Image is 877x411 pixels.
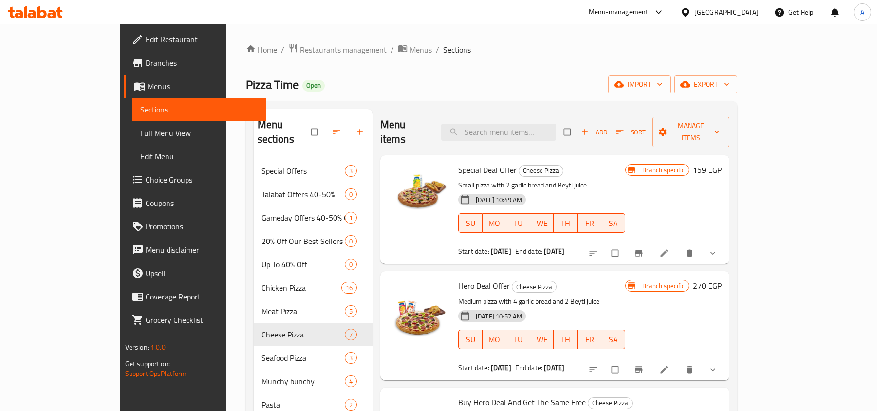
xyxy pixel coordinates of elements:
[246,43,738,56] nav: breadcrumb
[146,244,259,256] span: Menu disclaimer
[388,163,450,225] img: Special Deal Offer
[558,216,574,230] span: TH
[261,282,341,294] span: Chicken Pizza
[410,44,432,56] span: Menus
[345,329,357,340] div: items
[693,279,722,293] h6: 270 EGP
[124,75,267,98] a: Menus
[506,330,530,349] button: TU
[140,150,259,162] span: Edit Menu
[679,243,702,264] button: delete
[341,282,357,294] div: items
[638,281,689,291] span: Branch specific
[510,333,526,347] span: TU
[342,283,356,293] span: 16
[345,352,357,364] div: items
[124,285,267,308] a: Coverage Report
[125,357,170,370] span: Get support on:
[578,125,610,140] span: Add item
[682,78,729,91] span: export
[345,399,357,411] div: items
[254,299,373,323] div: Meat Pizza5
[436,44,439,56] li: /
[148,80,259,92] span: Menus
[146,291,259,302] span: Coverage Report
[261,399,345,411] span: Pasta
[261,375,345,387] div: Munchy bunchy
[472,312,526,321] span: [DATE] 10:52 AM
[345,330,356,339] span: 7
[124,51,267,75] a: Branches
[605,333,621,347] span: SA
[616,127,646,138] span: Sort
[441,124,556,141] input: search
[588,397,632,409] span: Cheese Pizza
[628,243,652,264] button: Branch-specific-item
[694,7,759,18] div: [GEOGRAPHIC_DATA]
[679,359,702,380] button: delete
[281,44,284,56] li: /
[458,245,489,258] span: Start date:
[578,330,601,349] button: FR
[345,235,357,247] div: items
[558,123,578,141] span: Select section
[302,81,325,90] span: Open
[124,168,267,191] a: Choice Groups
[146,174,259,186] span: Choice Groups
[326,121,349,143] span: Sort sections
[458,296,625,308] p: Medium pizza with 4 garlic bread and 2 Beyti juice
[288,43,387,56] a: Restaurants management
[345,260,356,269] span: 0
[124,262,267,285] a: Upsell
[345,213,356,223] span: 1
[610,125,652,140] span: Sort items
[261,329,345,340] div: Cheese Pizza
[589,6,649,18] div: Menu-management
[349,121,373,143] button: Add section
[345,305,357,317] div: items
[261,188,345,200] span: Talabat Offers 40-50%
[380,117,429,147] h2: Menu items
[608,75,671,93] button: import
[628,359,652,380] button: Branch-specific-item
[463,333,479,347] span: SU
[860,7,864,18] span: A
[491,361,511,374] b: [DATE]
[534,216,550,230] span: WE
[146,314,259,326] span: Grocery Checklist
[510,216,526,230] span: TU
[458,179,625,191] p: Small pizza with 2 garlic bread and Beyti juice
[246,74,299,95] span: Pizza Time
[254,323,373,346] div: Cheese Pizza7
[261,235,345,247] div: 20% Off Our Best Sellers
[345,259,357,270] div: items
[140,104,259,115] span: Sections
[132,121,267,145] a: Full Menu View
[124,28,267,51] a: Edit Restaurant
[345,375,357,387] div: items
[458,361,489,374] span: Start date:
[515,361,542,374] span: End date:
[616,78,663,91] span: import
[491,245,511,258] b: [DATE]
[702,243,726,264] button: show more
[582,359,606,380] button: sort-choices
[458,213,483,233] button: SU
[708,365,718,374] svg: Show Choices
[458,163,517,177] span: Special Deal Offer
[515,245,542,258] span: End date:
[261,165,345,177] span: Special Offers
[261,305,345,317] span: Meat Pizza
[443,44,471,56] span: Sections
[140,127,259,139] span: Full Menu View
[302,80,325,92] div: Open
[305,123,326,141] span: Select all sections
[345,167,356,176] span: 3
[519,165,563,177] div: Cheese Pizza
[512,281,557,293] div: Cheese Pizza
[486,333,503,347] span: MO
[132,145,267,168] a: Edit Menu
[581,216,597,230] span: FR
[581,333,597,347] span: FR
